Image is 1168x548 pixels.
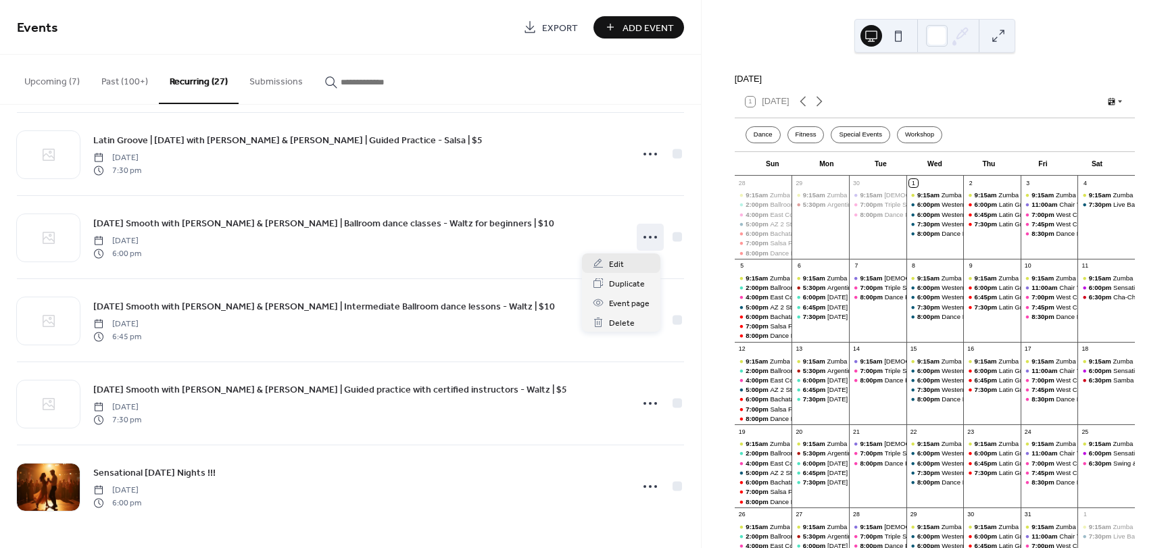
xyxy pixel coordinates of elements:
div: Cha-Cha Lesson + Dance Party! | Group class feat. rotating styles with World Champion Terry | $10 [1077,293,1135,301]
span: Add Event [623,21,674,35]
a: [DATE] Smooth with [PERSON_NAME] & [PERSON_NAME] | Intermediate Ballroom dance lessons - Waltz | $10 [93,299,555,314]
div: 10 [1024,262,1032,270]
div: Zumba - 9:15am Daily (except [DATE]) [827,274,939,282]
span: 8:00pm [746,249,770,257]
span: 9:15am [975,191,999,199]
div: Dance Party! Salsa Fever | Latin dance social with [PERSON_NAME] [770,249,969,257]
span: 5:00pm [746,303,770,312]
div: Monday Smooth with Chad & Marie | Intermediate Ballroom dance lessons - Waltz | $10 [792,385,849,394]
div: Dance Party! West Coast Swing | Social dance party with Greater Phoenix Swing Dance Club GPSDC [1021,312,1078,321]
div: Zumba - 9:15am Daily (except [DATE]) [770,357,881,366]
div: Zumba - 9:15am Daily (except [DATE]) [942,357,1053,366]
div: 18 [1081,345,1089,353]
div: AZ 2 Step with [PERSON_NAME] | Country Two Step lessons for all levels | $10 [770,385,1000,394]
span: 4:00pm [746,376,770,384]
div: [DATE] Smooth with [PERSON_NAME] & [PERSON_NAME] | Ballroom dance classes - Waltz for beginners |... [827,376,1153,384]
div: Monday Smooth with Chad & Marie | Intermediate Ballroom dance lessons - Waltz | $10 [792,303,849,312]
div: Dance Party! Salsa Fever | Latin dance social with Miguel [735,331,792,340]
div: Bachata dance lessons | Salsa Fever with Miguel | $10 [735,312,792,321]
button: Add Event [593,16,684,39]
div: Western Wednesday | Country Two Step lessons with 5x World Champs Roy & Sharon | Intermediate Pro... [906,366,964,375]
span: 6:00pm [1089,283,1113,292]
div: Ballroom group class with World [PERSON_NAME] | Adult dance classes for beginners | FREE [770,283,1042,292]
div: 28 [738,179,746,187]
div: [DEMOGRAPHIC_DATA] - 9:15a - Tuesdays [884,191,1012,199]
span: 6:45pm [975,293,999,301]
div: Fitness [787,126,825,143]
span: 7:30pm [975,303,999,312]
div: Fri [1016,152,1070,176]
div: Dance Party! Triple Step Tuesday | East Coast Swing social dance with Keith [849,293,906,301]
div: Wed [908,152,962,176]
div: Western Wednesday | Country Two Step lessons with 5x World Champs Roy & Sharon | Intermediate Pro... [906,283,964,292]
div: Zumba - 9:15am Daily (except Tuesday) [906,274,964,282]
div: Zumba - 9:15am Daily (except Tuesday) [735,191,792,199]
div: Western Wednesday | Country Two Step lessons with 5x World Champs Roy & Sharon | Progressive for ... [906,210,964,219]
div: Argentine Tango with World Champ Terry | Tango dance lessons for all levels | $10 [792,283,849,292]
div: Zumba - 9:15am Daily (except [DATE]) [1056,357,1167,366]
span: 7:45pm [1031,303,1056,312]
span: 6:00pm [917,283,942,292]
span: 6:45pm [803,303,827,312]
div: 13 [795,345,803,353]
span: 7:00pm [1031,210,1056,219]
span: Event page [609,297,650,311]
div: Triple Step Tuesday with Keith | East Coast Swing dancing classes for all levels | $10 [849,200,906,209]
div: Dance Party! Triple Step Tuesday | East Coast Swing social dance with Keith [849,210,906,219]
div: Latin Groove | Thursday with Vladi & Chad | Rhythm & Latin - Intermediate Salsa dancing | $10 [963,210,1021,219]
div: Western Wednesday | Country dancing guided practice with 5x World Champs Roy & Sharon [906,385,964,394]
div: 7 [852,262,860,270]
span: 6:00pm [917,200,942,209]
div: Western Wednesday | Country Two Step lessons with 5x World Champs Roy & Sharon | Progressive for ... [906,376,964,384]
div: Dance Party! Western Wednesday | Country social dance party with MC Leigh Anne [906,312,964,321]
div: Western Wednesday | Country dancing guided practice with 5x World Champs Roy & Sharon [906,303,964,312]
div: East Coast Swing with Keith | Group dance class for all levels | $10 [735,210,792,219]
span: Sensational [DATE] Nights !!! [93,466,216,480]
div: Salsa Fever with Miguel | Salsa class for all levels | $10 [735,322,792,330]
div: Ballroom group class with World Champ Terry | Adult dance classes for beginners | FREE [735,283,792,292]
div: Sensational Saturday Nights !!! [1077,283,1135,292]
div: Sensational Saturday Nights !!! [1077,366,1135,375]
div: Tue [854,152,908,176]
span: 4:00pm [746,210,770,219]
div: West Coast Swing with GPSDC | Intermediate dance lessons | $15 for the night (2 lessons + party) [1021,303,1078,312]
span: 6:00 pm [93,247,141,259]
span: 5:30pm [803,200,827,209]
div: Sun [746,152,800,176]
span: 6:45pm [803,385,827,394]
span: 9:15am [746,191,770,199]
div: 9 [967,262,975,270]
div: Workshop [897,126,942,143]
span: 6:45 pm [93,330,141,343]
div: 11 [1081,262,1089,270]
div: 15 [909,345,917,353]
div: 4 [1081,179,1089,187]
span: 9:15am [746,274,770,282]
div: Triple Step Tuesday with Keith | East Coast Swing dancing classes for all levels | $10 [849,283,906,292]
div: Western Wednesday | Country Two Step lessons with 5x World Champs Roy & Sharon | Intermediate Pro... [906,200,964,209]
span: Duplicate [609,277,645,291]
div: 16 [967,345,975,353]
div: Dance Party! Western Wednesday | Country social dance party with MC Leigh Anne [906,229,964,238]
div: Zumba - 9:15am Daily (except [DATE]) [998,274,1110,282]
div: East Coast Swing with [PERSON_NAME] | Group dance class for all levels | $10 [770,293,1001,301]
span: 2:00pm [746,366,770,375]
div: Zumba - 9:15am Daily (except [DATE]) [827,357,939,366]
div: Monday Smooth with Chad & Marie | Ballroom dance classes - Waltz for beginners | $10 [792,376,849,384]
span: 5:30pm [803,283,827,292]
div: 29 [795,179,803,187]
span: 9:15am [1031,274,1056,282]
span: [DATE] [93,318,141,330]
div: Chair Yoga - 11:00a - Fridays [1021,200,1078,209]
span: 8:30pm [1031,229,1056,238]
span: 9:15am [917,274,942,282]
div: Zumba - 9:15am Daily (except [DATE]) [998,357,1110,366]
div: Chair Yoga - 11:00a - Fridays [1059,366,1144,375]
div: Latin Groove | Thursday with Vladi & Chad | Rhythm & Latin - Salsa class for beginners | $10 [963,200,1021,209]
div: Dance Party! Triple Step [DATE] | East Coast Swing social dance with [PERSON_NAME] [885,293,1140,301]
span: 7:30pm [917,385,942,394]
span: 8:00pm [746,331,770,340]
button: Past (100+) [91,55,159,103]
div: Zumba - 9:15am Daily (except Tuesday) [906,191,964,199]
div: 5 [738,262,746,270]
